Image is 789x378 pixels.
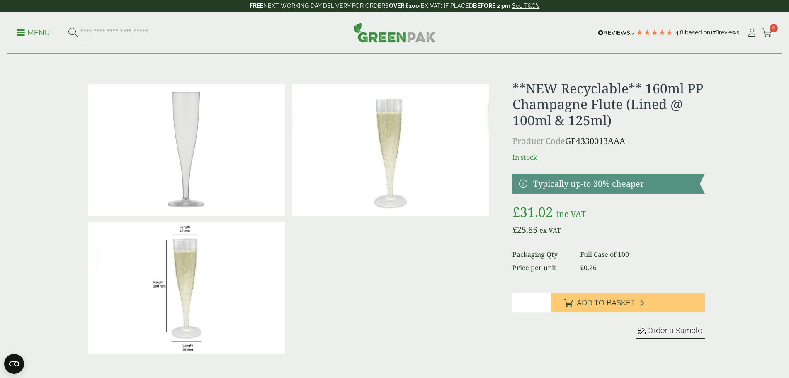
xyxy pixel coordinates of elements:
button: Open CMP widget [4,354,24,374]
img: Flute [88,222,285,354]
strong: BEFORE 2 pm [473,2,510,9]
p: In stock [512,152,704,162]
a: See T&C's [512,2,540,9]
img: GreenPak Supplies [354,22,436,42]
a: Menu [17,28,50,36]
img: REVIEWS.io [598,30,634,36]
span: Add to Basket [577,298,635,307]
img: Dsc_3512a_1 Edited [88,84,285,216]
p: GP4330013AAA [512,135,704,147]
bdi: 31.02 [512,203,553,221]
strong: FREE [250,2,263,9]
span: Order a Sample [648,326,702,335]
strong: OVER £100 [389,2,419,9]
span: £ [512,224,517,235]
img: IMG_5390 2 [292,84,489,216]
dd: Full Case of 100 [580,249,704,259]
i: Cart [762,29,772,37]
h1: **NEW Recyclable** 160ml PP Champagne Flute (Lined @ 100ml & 125ml) [512,80,704,128]
span: reviews [719,29,739,36]
span: 0 [770,24,778,32]
a: 0 [762,27,772,39]
button: Order a Sample [636,326,705,339]
span: inc VAT [556,208,586,219]
bdi: 25.85 [512,224,537,235]
span: 4.8 [675,29,685,36]
button: Add to Basket [551,293,705,312]
span: Product Code [512,135,565,146]
span: Based on [685,29,710,36]
span: 178 [710,29,719,36]
p: Menu [17,28,50,38]
dt: Price per unit [512,263,570,273]
span: ex VAT [539,226,561,235]
span: £ [512,203,520,221]
bdi: 0.26 [580,263,597,272]
i: My Account [747,29,757,37]
span: £ [580,263,584,272]
dt: Packaging Qty [512,249,570,259]
div: 4.78 Stars [636,29,673,36]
